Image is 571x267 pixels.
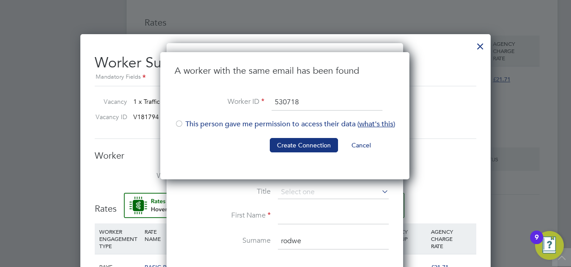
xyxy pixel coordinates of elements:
[95,47,476,82] h2: Worker Submission
[278,186,389,199] input: Select one
[95,193,476,214] h3: Rates
[91,113,127,121] label: Vacancy ID
[95,72,476,82] div: Mandatory Fields
[91,98,127,106] label: Vacancy
[344,138,378,152] button: Cancel
[124,193,404,218] button: Rate Assistant
[359,120,393,129] span: what's this
[97,223,142,254] div: WORKER ENGAGEMENT TYPE
[383,223,429,247] div: AGENCY MARKUP
[142,223,202,247] div: RATE NAME
[181,211,271,220] label: First Name
[181,236,271,245] label: Surname
[175,120,395,138] li: This person gave me permission to access their data ( )
[95,171,184,181] label: Worker
[133,113,159,121] span: V181794
[429,223,474,254] div: AGENCY CHARGE RATE
[175,97,264,107] label: Worker ID
[270,138,338,152] button: Create Connection
[181,187,271,196] label: Title
[133,98,257,106] span: 1 x Traffic [PERSON_NAME] (CPCS) (Zone…
[175,65,395,76] h3: A worker with the same email has been found
[95,150,476,161] h3: Worker
[535,237,539,249] div: 9
[535,231,564,260] button: Open Resource Center, 9 new notifications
